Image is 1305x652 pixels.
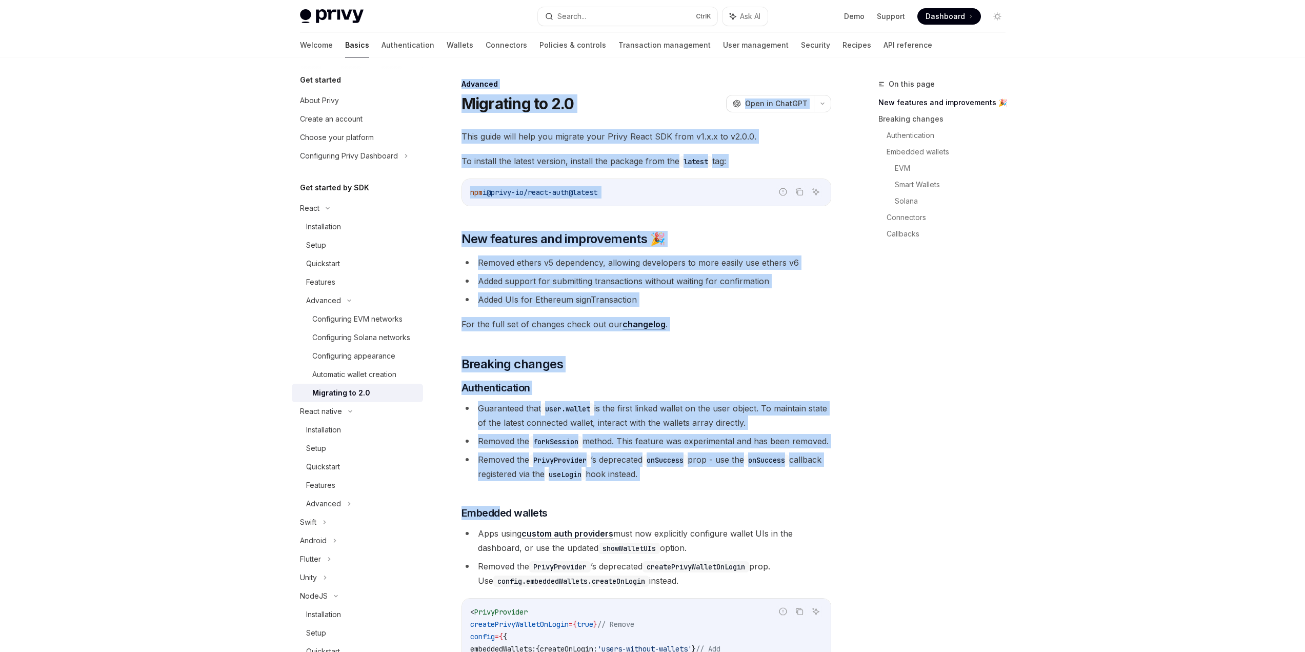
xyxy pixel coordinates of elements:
[306,294,341,307] div: Advanced
[521,528,613,539] a: custom auth providers
[745,98,808,109] span: Open in ChatGPT
[541,403,594,414] code: user.wallet
[887,226,1014,242] a: Callbacks
[776,605,790,618] button: Report incorrect code
[793,185,806,199] button: Copy the contents from the code block
[461,255,831,270] li: Removed ethers v5 dependency, allowing developers to more easily use ethers v6
[306,424,341,436] div: Installation
[577,620,593,629] span: true
[842,33,871,57] a: Recipes
[503,632,507,641] span: {
[461,292,831,307] li: Added UIs for Ethereum signTransaction
[461,231,665,247] span: New features and improvements 🎉
[478,455,821,479] span: Removed the ’s deprecated prop - use the callback registered via the hook instead.
[487,188,597,197] span: @privy-io/react-auth@latest
[461,94,574,113] h1: Migrating to 2.0
[300,113,363,125] div: Create an account
[884,33,932,57] a: API reference
[478,561,770,586] span: Removed the ’s deprecated prop. Use instead.
[306,627,326,639] div: Setup
[345,33,369,57] a: Basics
[793,605,806,618] button: Copy the contents from the code block
[292,365,423,384] a: Automatic wallet creation
[539,33,606,57] a: Policies & controls
[545,469,586,480] code: useLogin
[292,236,423,254] a: Setup
[461,154,831,168] span: To install the latest version, install the package from the tag:
[300,405,342,418] div: React native
[740,11,760,22] span: Ask AI
[470,607,474,617] span: <
[696,12,711,21] span: Ctrl K
[470,620,569,629] span: createPrivyWalletOnLogin
[557,10,586,23] div: Search...
[776,185,790,199] button: Report incorrect code
[887,127,1014,144] a: Authentication
[461,129,831,144] span: This guide will help you migrate your Privy React SDK from v1.x.x to v2.0.0.
[461,317,831,331] span: For the full set of changes check out our .
[877,11,905,22] a: Support
[478,403,827,428] span: Guaranteed that is the first linked wallet on the user object. To maintain state of the latest co...
[887,144,1014,160] a: Embedded wallets
[643,561,749,572] code: createPrivyWalletOnLogin
[679,156,712,167] code: latest
[726,95,814,112] button: Open in ChatGPT
[300,553,321,565] div: Flutter
[292,128,423,147] a: Choose your platform
[493,576,649,587] code: config.embeddedWallets.createOnLogin
[461,274,831,288] li: Added support for submitting transactions without waiting for confirmation
[895,176,1014,193] a: Smart Wallets
[744,455,789,466] code: onSuccess
[292,458,423,476] a: Quickstart
[292,624,423,642] a: Setup
[529,436,583,447] code: forkSession
[300,131,374,144] div: Choose your platform
[312,331,410,344] div: Configuring Solana networks
[643,455,688,466] code: onSuccess
[723,33,789,57] a: User management
[292,421,423,439] a: Installation
[529,455,591,466] code: PrivyProvider
[597,620,634,629] span: // Remove
[300,9,364,24] img: light logo
[478,436,829,446] span: Removed the method. This feature was experimental and has been removed.
[300,202,319,214] div: React
[312,350,395,362] div: Configuring appearance
[292,218,423,236] a: Installation
[895,193,1014,209] a: Solana
[306,239,326,251] div: Setup
[292,110,423,128] a: Create an account
[895,160,1014,176] a: EVM
[989,8,1006,25] button: Toggle dark mode
[623,319,666,330] a: changelog
[573,620,577,629] span: {
[306,498,341,510] div: Advanced
[292,605,423,624] a: Installation
[447,33,473,57] a: Wallets
[312,368,396,381] div: Automatic wallet creation
[306,608,341,621] div: Installation
[312,313,403,325] div: Configuring EVM networks
[306,258,340,270] div: Quickstart
[292,91,423,110] a: About Privy
[300,150,398,162] div: Configuring Privy Dashboard
[292,328,423,347] a: Configuring Solana networks
[306,276,335,288] div: Features
[470,188,483,197] span: npm
[499,632,503,641] span: {
[844,11,865,22] a: Demo
[483,188,487,197] span: i
[292,254,423,273] a: Quickstart
[300,571,317,584] div: Unity
[300,535,327,547] div: Android
[306,461,340,473] div: Quickstart
[300,516,316,528] div: Swift
[538,7,717,26] button: Search...CtrlK
[461,356,563,372] span: Breaking changes
[461,506,548,520] span: Embedded wallets
[292,347,423,365] a: Configuring appearance
[470,632,495,641] span: config
[569,620,573,629] span: =
[461,79,831,89] div: Advanced
[300,33,333,57] a: Welcome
